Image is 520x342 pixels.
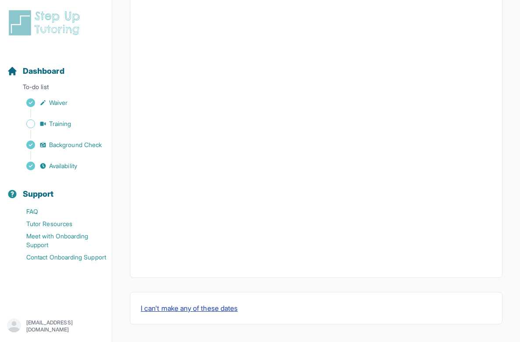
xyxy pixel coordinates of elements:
[7,118,112,130] a: Training
[7,9,85,37] img: logo
[26,319,105,333] p: [EMAIL_ADDRESS][DOMAIN_NAME]
[23,188,54,200] span: Support
[7,97,112,109] a: Waiver
[49,140,102,149] span: Background Check
[23,65,64,77] span: Dashboard
[7,318,105,334] button: [EMAIL_ADDRESS][DOMAIN_NAME]
[7,160,112,172] a: Availability
[4,174,108,204] button: Support
[7,139,112,151] a: Background Check
[49,162,77,170] span: Availability
[7,218,112,230] a: Tutor Resources
[7,205,112,218] a: FAQ
[7,251,112,263] a: Contact Onboarding Support
[7,230,112,251] a: Meet with Onboarding Support
[49,98,68,107] span: Waiver
[4,83,108,95] p: To-do list
[7,65,64,77] a: Dashboard
[4,51,108,81] button: Dashboard
[49,119,71,128] span: Training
